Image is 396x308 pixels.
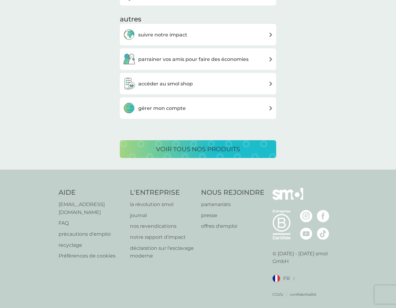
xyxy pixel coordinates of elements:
[272,291,284,297] a: CGVU
[283,275,290,283] span: FR
[268,106,273,111] img: flèche à droite
[59,252,124,260] a: Préférences de cookies
[130,244,195,260] a: déclaration sur l’esclavage moderne
[120,140,276,158] button: voir tous nos produits
[268,32,273,37] img: flèche à droite
[201,222,265,230] a: offres d'emploi
[201,212,265,220] a: presse
[120,15,276,24] h3: autres
[201,188,265,197] h4: NOUS REJOINDRE
[138,80,193,88] h3: accéder au smol shop
[138,104,186,112] h3: gérer mon compte
[138,31,187,39] h3: suivre notre impact
[300,210,312,222] img: visitez la page Instagram de smol
[300,227,312,240] img: visitez la page Youtube de smol
[268,81,273,86] img: flèche à droite
[130,233,195,241] a: notre rapport d'impact
[130,201,195,208] a: la révolution smol
[317,210,329,222] img: visitez la page Facebook de smol
[293,277,295,280] img: changer de pays
[156,144,240,154] p: voir tous nos produits
[130,188,195,197] h4: L'ENTREPRISE
[272,188,303,209] img: smol
[59,219,124,227] a: FAQ
[317,227,329,240] img: visitez la page TikTok de smol
[268,57,273,62] img: flèche à droite
[59,201,124,216] a: [EMAIL_ADDRESS][DOMAIN_NAME]
[201,201,265,208] a: partenariats
[272,275,280,282] img: FR drapeau
[130,222,195,230] a: nos revendications
[130,212,195,220] a: journal
[290,291,316,297] a: confidentialité
[138,55,249,63] h3: parrainer vos amis pour faire des économies
[59,241,124,249] a: recyclage
[59,230,124,238] a: précautions d'emploi
[59,188,124,197] h4: AIDE
[272,250,338,265] p: © [DATE] - [DATE] smol GmbH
